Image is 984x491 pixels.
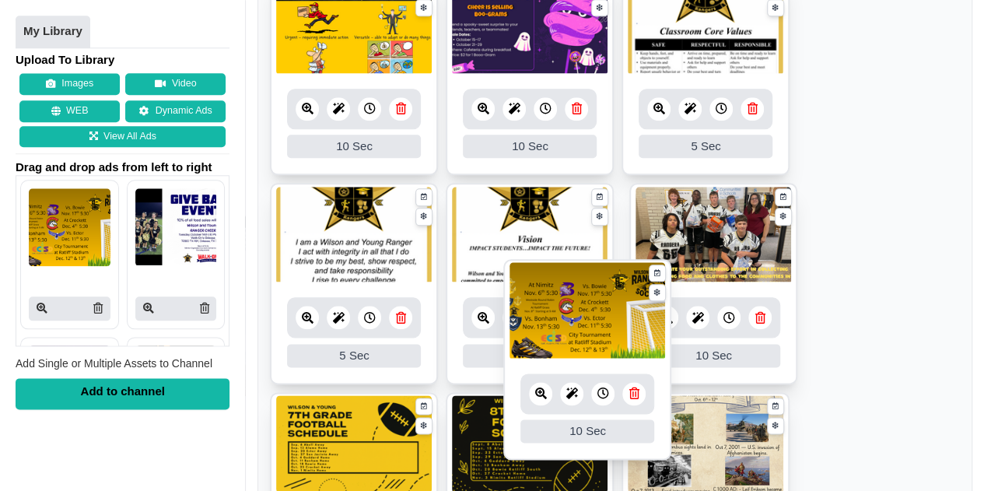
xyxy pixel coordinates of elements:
[16,16,90,48] a: My Library
[510,262,665,359] img: 920.678 kb
[463,135,597,158] div: 10 Sec
[19,74,120,96] button: Images
[639,135,772,158] div: 5 Sec
[19,126,226,148] a: View All Ads
[125,101,226,123] a: Dynamic Ads
[16,358,212,370] span: Add Single or Multiple Assets to Channel
[19,101,120,123] button: WEB
[135,189,217,267] img: P250x250 image processing20251008 2065718 1ru8bz0
[463,344,597,367] div: 5 Sec
[717,323,984,491] iframe: Chat Widget
[125,74,226,96] button: Video
[29,189,110,267] img: P250x250 image processing20251008 2065718 154ttm4
[520,419,654,443] div: 10 Sec
[16,160,229,176] span: Drag and drop ads from left to right
[276,187,432,284] img: 1786.025 kb
[636,187,791,284] img: 5.913 mb
[16,378,229,409] div: Add to channel
[287,344,421,367] div: 5 Sec
[16,52,229,68] h4: Upload To Library
[646,344,780,367] div: 10 Sec
[452,187,608,284] img: 1788.290 kb
[287,135,421,158] div: 10 Sec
